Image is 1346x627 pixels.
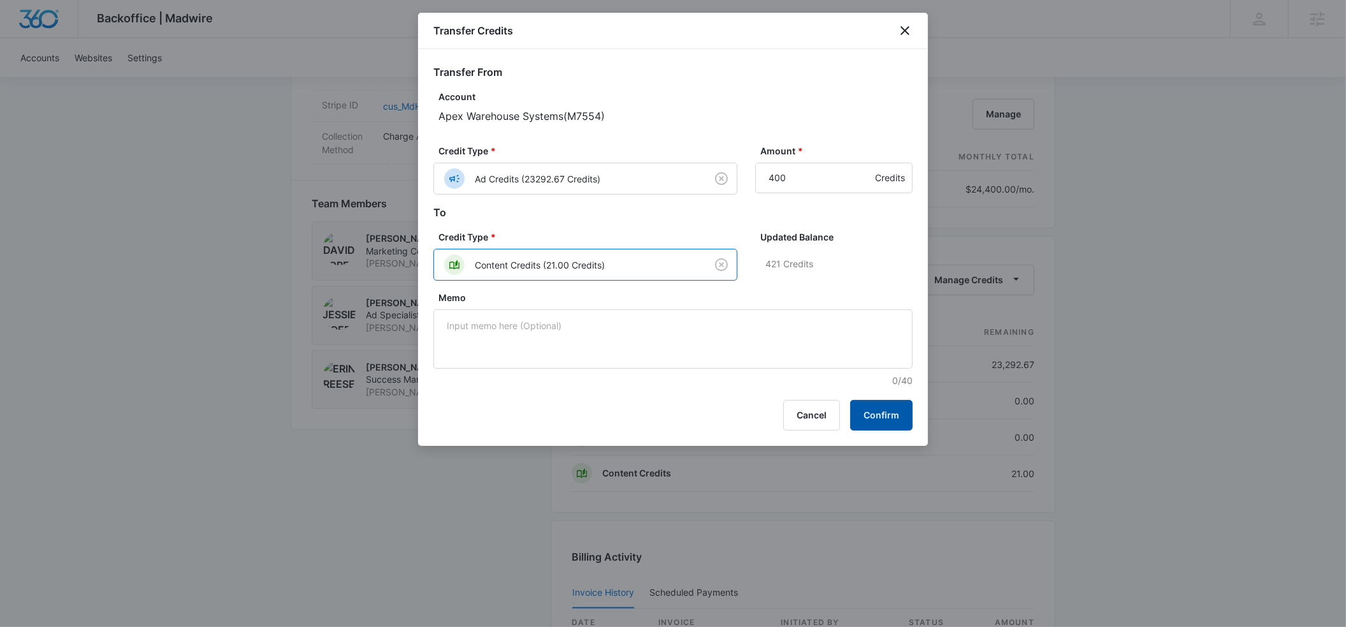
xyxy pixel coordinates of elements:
[783,400,840,431] button: Cancel
[760,144,918,158] label: Amount
[897,23,913,38] button: close
[475,172,600,186] p: Ad Credits (23292.67 Credits)
[438,108,913,124] p: Apex Warehouse Systems ( M7554 )
[438,291,918,304] label: Memo
[760,230,918,244] label: Updated Balance
[875,163,905,193] div: Credits
[711,168,732,189] button: Clear
[475,258,605,272] p: Content Credits (21.00 Credits)
[438,374,913,387] p: 0/40
[711,254,732,275] button: Clear
[438,90,913,103] p: Account
[433,205,913,220] h2: To
[438,144,742,158] label: Credit Type
[765,249,913,279] p: 421 Credits
[850,400,913,431] button: Confirm
[433,23,513,38] h1: Transfer Credits
[433,64,913,80] h2: Transfer From
[438,230,742,244] label: Credit Type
